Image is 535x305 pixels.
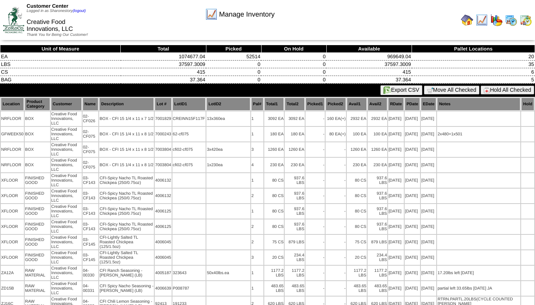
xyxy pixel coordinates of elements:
td: [DATE] [405,250,420,265]
td: - [305,127,325,142]
td: 483.65 LBS [264,281,284,296]
td: 80 CS [264,189,284,203]
td: 4 [251,158,263,172]
td: CFI-Lightly Salted TL Roasted Chickpea (125/1.5oz) [99,235,154,249]
th: Location [1,98,24,111]
td: 0 [206,61,261,68]
td: 4006125 [155,204,172,219]
td: Creative Food Innovations, LLC [51,235,82,249]
td: 2 [251,219,263,234]
td: - [305,189,325,203]
td: [DATE] [421,250,436,265]
td: CFI Spicy Nacho Seasoning - [PERSON_NAME] (LB) [99,281,154,296]
td: FINISHED GOOD [25,189,50,203]
td: 20 [412,53,535,61]
td: [DATE] [405,219,420,234]
td: 4006045 [155,235,172,249]
td: 1 [251,173,263,188]
td: [DATE] [421,173,436,188]
td: 234.4 LBS [368,250,388,265]
td: 02-CF026 [83,111,98,126]
td: [DATE] [388,158,404,172]
td: 483.65 LBS [368,281,388,296]
td: Creative Food Innovations, LLC [51,204,82,219]
td: 2 [251,235,263,249]
td: [DATE] [388,281,404,296]
td: 230 EA [264,158,284,172]
td: [DATE] [405,235,420,249]
td: 2 [251,189,263,203]
td: [DATE] [405,158,420,172]
span: Manage Inventory [219,10,275,19]
td: 03-CF145 [83,235,98,249]
button: Move All Checked [424,86,479,94]
td: 937.6 LBS [368,173,388,188]
div: (+) [341,132,346,136]
th: Name [83,98,98,111]
td: NRFLOOR [1,142,24,157]
td: CFI-Spicy Nacho TL Roasted Chickpea (250/0.75oz) [99,173,154,188]
td: 3 [251,250,263,265]
td: 04-00330 [83,266,98,280]
td: [DATE] [405,111,420,126]
th: Unit of Measure [0,45,121,53]
td: 180 EA [264,127,284,142]
td: 80 EA [326,127,346,142]
td: 230 EA [368,158,388,172]
td: Creative Food Innovations, LLC [51,142,82,157]
td: CREINN15F117F [172,111,206,126]
td: 2x480+1x501 [437,127,520,142]
span: Logged in as Sharonestory [27,9,86,13]
td: 3092 EA [285,111,305,126]
td: Creative Food Innovations, LLC [51,189,82,203]
td: [DATE] [421,235,436,249]
td: FINISHED GOOD [25,204,50,219]
td: 52514 [206,53,261,61]
td: 937.6 LBS [368,204,388,219]
td: 1x230ea [206,158,250,172]
td: 230 EA [285,158,305,172]
img: ZoRoCo_Logo(Green%26Foil)%20jpg.webp [3,7,24,33]
td: 415 [326,68,412,76]
th: Description [99,98,154,111]
td: 7000243 [155,127,172,142]
td: 2932 EA [368,111,388,126]
td: 0 [261,76,326,84]
td: 80 CS [264,219,284,234]
td: 37597.3009 [121,61,206,68]
td: CFI-Spicy Nacho TL Roasted Chickpea (250/0.75oz) [99,204,154,219]
td: CS [0,68,121,76]
td: GFWEEK50 [1,127,24,142]
td: [DATE] [405,281,420,296]
td: BOX [25,127,50,142]
td: - [326,235,346,249]
td: 1177.2 LBS [285,266,305,280]
td: [DATE] [405,127,420,142]
td: 1 [251,204,263,219]
td: 1 [251,281,263,296]
td: - [305,266,325,280]
td: 03-CF143 [83,204,98,219]
td: 35 [412,61,535,68]
td: 3x420ea [206,142,250,157]
td: 0 [206,68,261,76]
td: - [326,173,346,188]
td: - [305,142,325,157]
td: 50x40lbs.ea [206,266,250,280]
td: [DATE] [405,189,420,203]
th: Pal# [251,98,263,111]
td: XFLOOR [1,235,24,249]
td: [DATE] [405,266,420,280]
td: 3092 EA [264,111,284,126]
td: 4006125 [155,219,172,234]
td: [DATE] [388,111,404,126]
td: CFI-Spicy Nacho TL Roasted Chickpea (250/0.75oz) [99,189,154,203]
td: Creative Food Innovations, LLC [51,281,82,296]
th: Total2 [285,98,305,111]
td: 80 CS [347,189,367,203]
td: - [326,204,346,219]
td: 483.65 LBS [285,281,305,296]
button: Export CSV [380,85,422,95]
th: Picked2 [326,98,346,111]
td: Creative Food Innovations, LLC [51,250,82,265]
